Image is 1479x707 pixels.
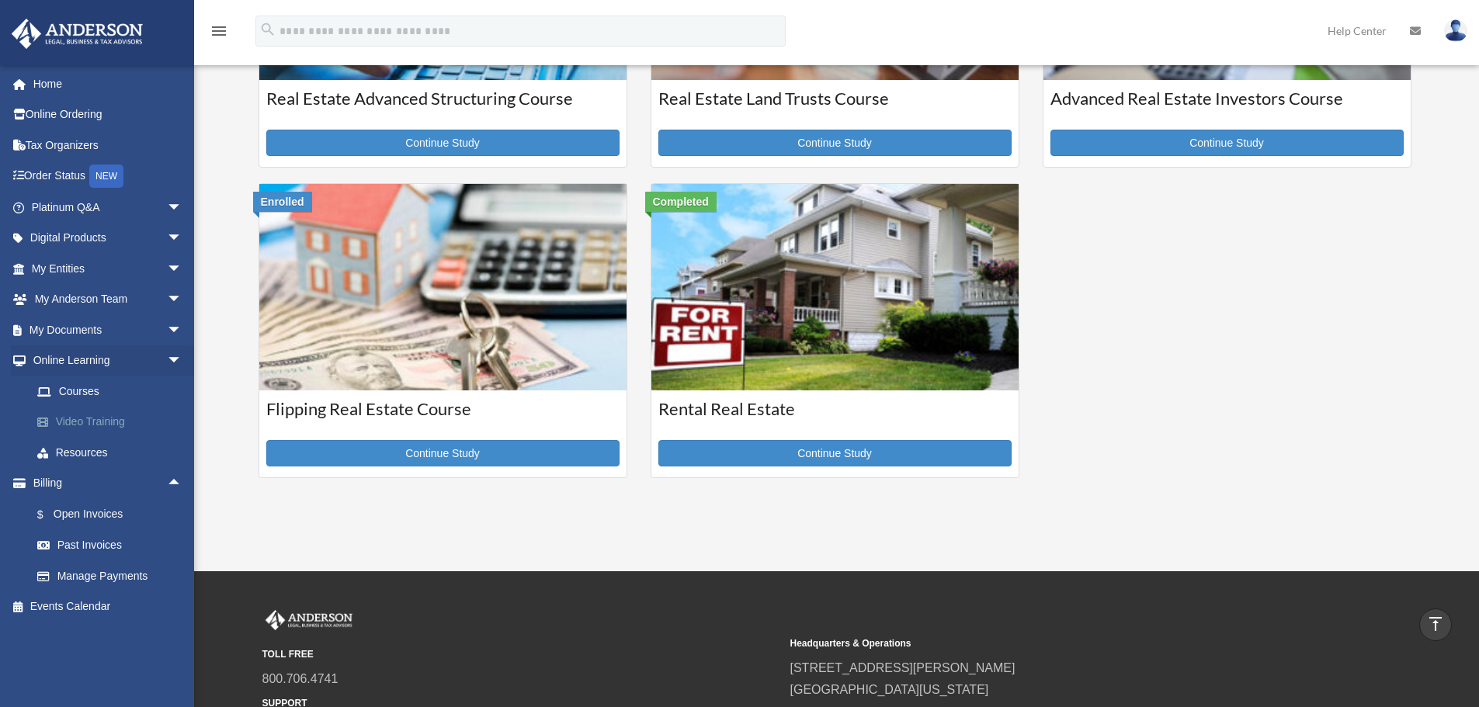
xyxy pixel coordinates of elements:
[46,505,54,525] span: $
[266,130,620,156] a: Continue Study
[210,27,228,40] a: menu
[11,130,206,161] a: Tax Organizers
[253,192,312,212] div: Enrolled
[89,165,123,188] div: NEW
[266,397,620,436] h3: Flipping Real Estate Course
[790,636,1307,652] small: Headquarters & Operations
[262,646,779,663] small: TOLL FREE
[11,591,206,622] a: Events Calendar
[22,530,206,561] a: Past Invoices
[11,192,206,223] a: Platinum Q&Aarrow_drop_down
[11,284,206,315] a: My Anderson Teamarrow_drop_down
[11,468,206,499] a: Billingarrow_drop_up
[790,661,1016,674] a: [STREET_ADDRESS][PERSON_NAME]
[266,87,620,126] h3: Real Estate Advanced Structuring Course
[167,284,198,316] span: arrow_drop_down
[1419,608,1452,641] a: vertical_align_top
[11,223,206,254] a: Digital Productsarrow_drop_down
[658,87,1012,126] h3: Real Estate Land Trusts Course
[790,683,989,696] a: [GEOGRAPHIC_DATA][US_STATE]
[11,161,206,192] a: Order StatusNEW
[11,68,206,99] a: Home
[259,21,276,38] i: search
[11,345,206,376] a: Online Learningarrow_drop_down
[11,99,206,130] a: Online Ordering
[22,560,206,591] a: Manage Payments
[22,376,198,407] a: Courses
[1426,615,1445,633] i: vertical_align_top
[22,437,206,468] a: Resources
[1444,19,1467,42] img: User Pic
[167,253,198,285] span: arrow_drop_down
[7,19,148,49] img: Anderson Advisors Platinum Portal
[167,223,198,255] span: arrow_drop_down
[167,314,198,346] span: arrow_drop_down
[167,345,198,377] span: arrow_drop_down
[167,192,198,224] span: arrow_drop_down
[22,498,206,530] a: $Open Invoices
[658,440,1012,466] a: Continue Study
[262,672,339,685] a: 800.706.4741
[658,130,1012,156] a: Continue Study
[645,192,717,212] div: Completed
[262,610,356,630] img: Anderson Advisors Platinum Portal
[11,253,206,284] a: My Entitiesarrow_drop_down
[210,22,228,40] i: menu
[22,407,206,438] a: Video Training
[167,468,198,500] span: arrow_drop_up
[658,397,1012,436] h3: Rental Real Estate
[1050,130,1404,156] a: Continue Study
[11,314,206,345] a: My Documentsarrow_drop_down
[266,440,620,466] a: Continue Study
[1050,87,1404,126] h3: Advanced Real Estate Investors Course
